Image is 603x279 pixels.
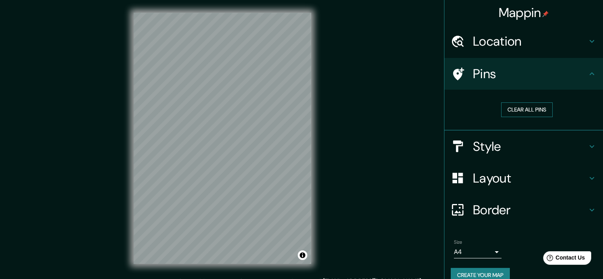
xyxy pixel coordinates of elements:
iframe: Help widget launcher [532,248,594,270]
button: Clear all pins [501,102,553,117]
div: Pins [444,58,603,90]
h4: Mappin [499,5,549,21]
h4: Border [473,202,587,218]
label: Size [454,239,462,245]
div: Style [444,131,603,162]
h4: Layout [473,170,587,186]
img: pin-icon.png [542,11,549,17]
h4: Pins [473,66,587,82]
div: Location [444,25,603,57]
div: A4 [454,246,502,258]
h4: Location [473,33,587,49]
canvas: Map [134,13,311,264]
div: Border [444,194,603,226]
button: Toggle attribution [298,250,307,260]
h4: Style [473,139,587,154]
div: Layout [444,162,603,194]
